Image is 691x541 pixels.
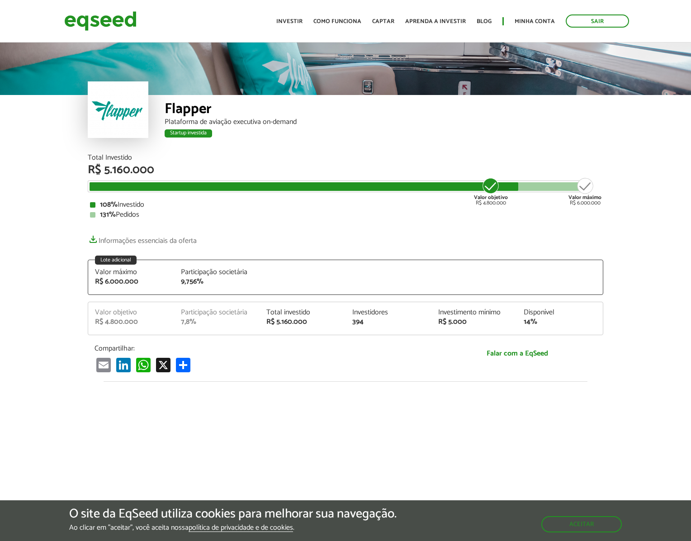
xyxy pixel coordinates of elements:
h5: O site da EqSeed utiliza cookies para melhorar sua navegação. [69,507,397,521]
div: Investimento mínimo [438,309,511,316]
div: Valor máximo [95,269,167,276]
div: Total Investido [88,154,603,161]
a: X [154,357,172,372]
div: R$ 6.000.000 [568,177,601,206]
div: Pedidos [90,211,601,218]
div: R$ 4.800.000 [474,177,508,206]
div: R$ 5.000 [438,318,511,326]
strong: Valor máximo [568,193,601,202]
div: Investido [90,201,601,209]
a: Share [174,357,192,372]
p: Ao clicar em "aceitar", você aceita nossa . [69,523,397,532]
div: 14% [524,318,596,326]
a: Como funciona [313,19,361,24]
a: Blog [477,19,492,24]
div: R$ 4.800.000 [95,318,167,326]
div: 9,756% [181,278,253,285]
strong: 131% [100,209,116,221]
a: Minha conta [515,19,555,24]
div: Valor objetivo [95,309,167,316]
a: Aprenda a investir [405,19,466,24]
a: Falar com a EqSeed [438,344,596,363]
div: 394 [352,318,425,326]
button: Aceitar [541,516,622,532]
a: LinkedIn [114,357,133,372]
div: R$ 5.160.000 [266,318,339,326]
img: EqSeed [64,9,137,33]
div: Participação societária [181,269,253,276]
div: R$ 6.000.000 [95,278,167,285]
p: Compartilhar: [95,344,425,353]
div: Plataforma de aviação executiva on-demand [165,119,603,126]
div: Total investido [266,309,339,316]
a: Sair [566,14,629,28]
div: Startup investida [165,129,212,138]
div: Lote adicional [95,256,137,265]
strong: 108% [100,199,118,211]
a: Email [95,357,113,372]
a: Investir [276,19,303,24]
div: Investidores [352,309,425,316]
strong: Valor objetivo [474,193,508,202]
div: 7,8% [181,318,253,326]
a: Captar [372,19,394,24]
div: R$ 5.160.000 [88,164,603,176]
a: Informações essenciais da oferta [88,232,197,245]
a: política de privacidade e de cookies [189,524,293,532]
div: Participação societária [181,309,253,316]
div: Flapper [165,102,603,119]
a: WhatsApp [134,357,152,372]
div: Disponível [524,309,596,316]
